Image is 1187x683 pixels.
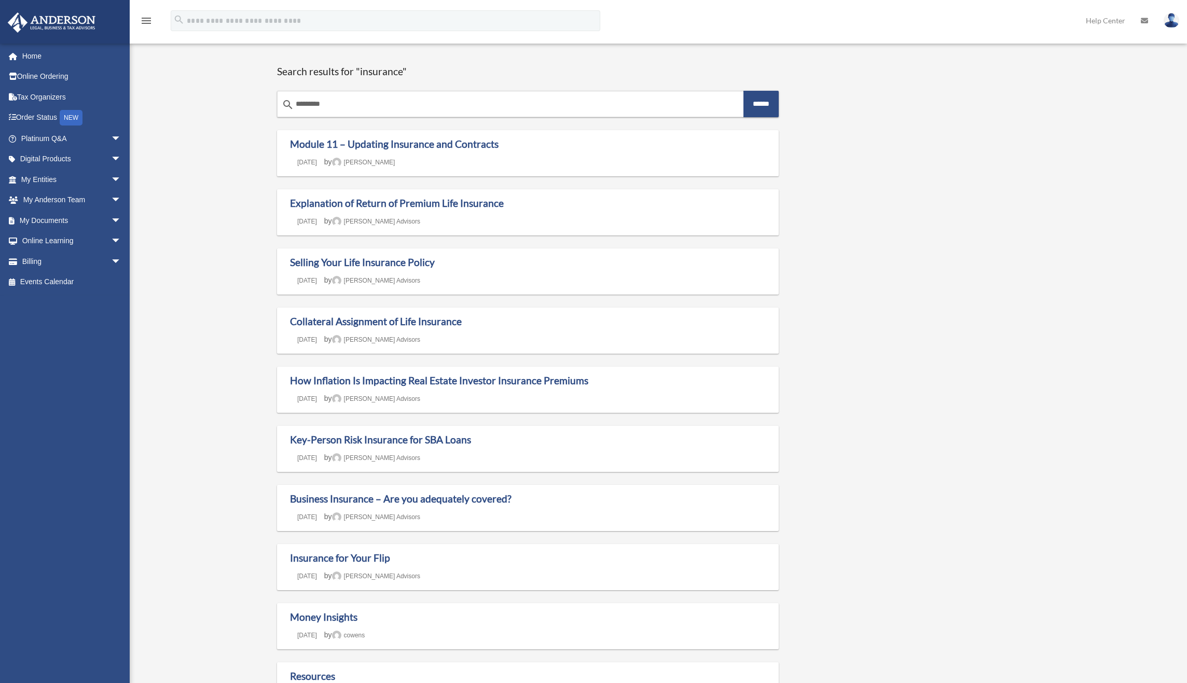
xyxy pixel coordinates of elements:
[324,394,420,402] span: by
[7,128,137,149] a: Platinum Q&Aarrow_drop_down
[332,159,395,166] a: [PERSON_NAME]
[60,110,82,126] div: NEW
[332,336,420,343] a: [PERSON_NAME] Advisors
[173,14,185,25] i: search
[290,159,324,166] a: [DATE]
[324,631,365,639] span: by
[7,251,137,272] a: Billingarrow_drop_down
[290,493,512,505] a: Business Insurance – Are you adequately covered?
[7,107,137,129] a: Order StatusNEW
[7,190,137,211] a: My Anderson Teamarrow_drop_down
[111,190,132,211] span: arrow_drop_down
[7,210,137,231] a: My Documentsarrow_drop_down
[290,611,357,623] a: Money Insights
[290,513,324,521] a: [DATE]
[290,336,324,343] a: [DATE]
[290,670,335,682] a: Resources
[332,513,420,521] a: [PERSON_NAME] Advisors
[111,251,132,272] span: arrow_drop_down
[282,99,294,111] i: search
[324,217,420,225] span: by
[7,46,132,66] a: Home
[111,149,132,170] span: arrow_drop_down
[111,210,132,231] span: arrow_drop_down
[332,454,420,462] a: [PERSON_NAME] Advisors
[7,149,137,170] a: Digital Productsarrow_drop_down
[7,231,137,252] a: Online Learningarrow_drop_down
[1164,13,1179,28] img: User Pic
[290,277,324,284] a: [DATE]
[290,395,324,402] a: [DATE]
[332,632,365,639] a: cowens
[332,395,420,402] a: [PERSON_NAME] Advisors
[277,65,779,78] h1: Search results for "insurance"
[290,218,324,225] a: [DATE]
[111,231,132,252] span: arrow_drop_down
[290,573,324,580] a: [DATE]
[140,18,153,27] a: menu
[290,454,324,462] a: [DATE]
[290,632,324,639] a: [DATE]
[7,87,137,107] a: Tax Organizers
[290,256,435,268] a: Selling Your Life Insurance Policy
[290,197,504,209] a: Explanation of Return of Premium Life Insurance
[324,158,395,166] span: by
[324,335,420,343] span: by
[111,169,132,190] span: arrow_drop_down
[290,552,390,564] a: Insurance for Your Flip
[290,315,462,327] a: Collateral Assignment of Life Insurance
[7,66,137,87] a: Online Ordering
[140,15,153,27] i: menu
[324,572,420,580] span: by
[290,434,471,445] a: Key-Person Risk Insurance for SBA Loans
[7,169,137,190] a: My Entitiesarrow_drop_down
[5,12,99,33] img: Anderson Advisors Platinum Portal
[332,573,420,580] a: [PERSON_NAME] Advisors
[111,128,132,149] span: arrow_drop_down
[324,512,420,521] span: by
[324,453,420,462] span: by
[7,272,137,292] a: Events Calendar
[290,138,499,150] a: Module 11 – Updating Insurance and Contracts
[332,277,420,284] a: [PERSON_NAME] Advisors
[332,218,420,225] a: [PERSON_NAME] Advisors
[290,374,588,386] a: How Inflation Is Impacting Real Estate Investor Insurance Premiums
[324,276,420,284] span: by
